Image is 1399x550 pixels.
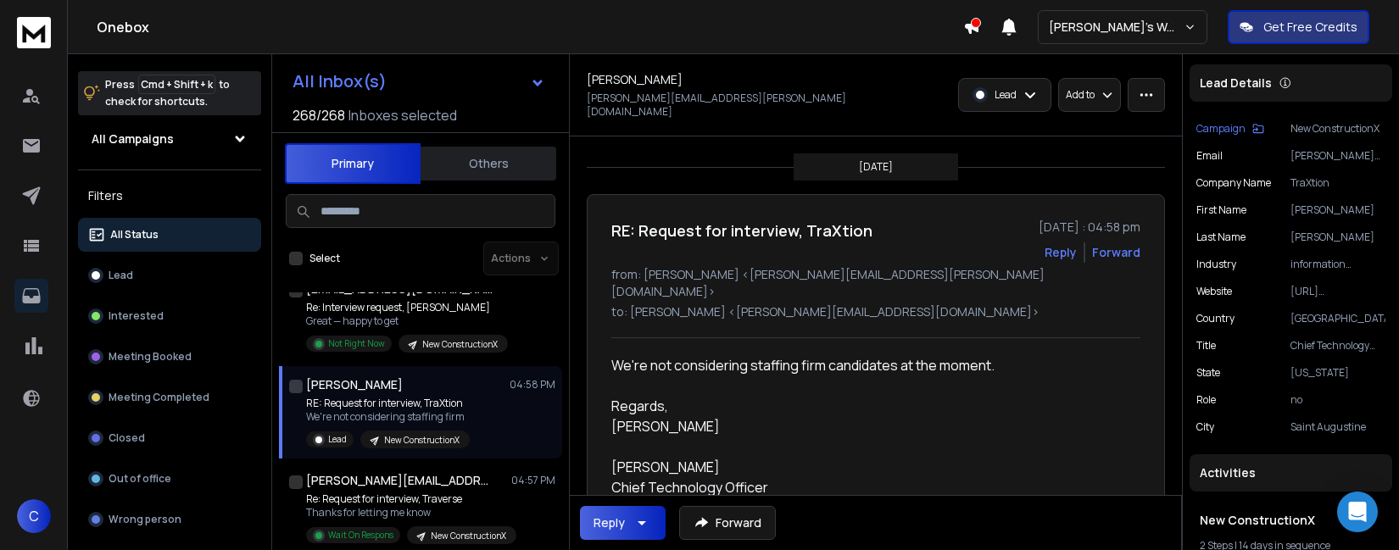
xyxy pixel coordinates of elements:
[995,88,1017,102] p: Lead
[109,472,171,486] p: Out of office
[1290,122,1385,136] p: New ConstructionX
[679,506,776,540] button: Forward
[1196,258,1236,271] p: industry
[1290,203,1385,217] p: [PERSON_NAME]
[78,503,261,536] button: Wrong person
[293,105,345,125] span: 268 / 268
[431,530,506,542] p: New ConstructionX
[594,514,625,531] div: Reply
[105,76,230,110] p: Press to check for shortcuts.
[1190,454,1392,492] div: Activities
[285,143,421,184] button: Primary
[1092,244,1140,261] div: Forward
[306,506,510,519] p: Thanks for letting me know
[1196,312,1235,325] p: Country
[348,105,457,125] h3: Inboxes selected
[1290,366,1385,380] p: [US_STATE]
[306,376,403,393] h1: [PERSON_NAME]
[1196,339,1216,353] p: title
[78,381,261,414] button: Meeting Completed
[1196,176,1271,190] p: Company Name
[306,397,470,410] p: RE: Request for interview, TraXtion
[78,421,261,455] button: Closed
[611,303,1140,320] p: to: [PERSON_NAME] <[PERSON_NAME][EMAIL_ADDRESS][DOMAIN_NAME]>
[1049,19,1184,36] p: [PERSON_NAME]'s Workspace
[580,506,666,540] button: Reply
[78,218,261,252] button: All Status
[1290,312,1385,325] p: [GEOGRAPHIC_DATA]
[1196,420,1214,434] p: City
[1337,492,1378,532] div: Open Intercom Messenger
[328,337,385,350] p: Not Right Now
[109,513,181,526] p: Wrong person
[1290,258,1385,271] p: information technology & services
[1263,19,1357,36] p: Get Free Credits
[138,75,215,94] span: Cmd + Shift + k
[1290,285,1385,298] p: [URL][DOMAIN_NAME]
[109,350,192,364] p: Meeting Booked
[1196,285,1232,298] p: website
[1196,366,1220,380] p: State
[611,219,872,242] h1: RE: Request for interview, TraXtion
[109,431,145,445] p: Closed
[293,73,387,90] h1: All Inbox(s)
[1196,203,1246,217] p: First Name
[1039,219,1140,236] p: [DATE] : 04:58 pm
[109,391,209,404] p: Meeting Completed
[422,338,498,351] p: New ConstructionX
[1290,393,1385,407] p: no
[306,492,510,506] p: Re: Request for interview, Traverse
[92,131,174,147] h1: All Campaigns
[1196,231,1246,244] p: Last Name
[306,410,470,424] p: We're not considering staffing firm
[78,299,261,333] button: Interested
[1290,231,1385,244] p: [PERSON_NAME]
[1290,149,1385,163] p: [PERSON_NAME][EMAIL_ADDRESS][PERSON_NAME][DOMAIN_NAME]
[78,340,261,374] button: Meeting Booked
[1196,122,1246,136] p: Campaign
[17,499,51,533] button: C
[859,160,893,174] p: [DATE]
[1200,75,1272,92] p: Lead Details
[1066,88,1095,102] p: Add to
[1290,176,1385,190] p: TraXtion
[309,252,340,265] label: Select
[511,474,555,487] p: 04:57 PM
[279,64,559,98] button: All Inbox(s)
[1045,244,1077,261] button: Reply
[1290,420,1385,434] p: Saint Augustine
[510,378,555,392] p: 04:58 PM
[1196,122,1264,136] button: Campaign
[1196,393,1216,407] p: role
[109,269,133,282] p: Lead
[1290,339,1385,353] p: Chief Technology Officer
[384,434,460,447] p: New ConstructionX
[306,472,493,489] h1: [PERSON_NAME][EMAIL_ADDRESS][DOMAIN_NAME]
[328,529,393,542] p: Wait On Respons
[110,228,159,242] p: All Status
[78,122,261,156] button: All Campaigns
[1196,149,1223,163] p: Email
[328,433,347,446] p: Lead
[78,258,261,292] button: Lead
[109,309,164,323] p: Interested
[611,266,1140,300] p: from: [PERSON_NAME] <[PERSON_NAME][EMAIL_ADDRESS][PERSON_NAME][DOMAIN_NAME]>
[78,184,261,208] h3: Filters
[306,314,508,328] p: Great — happy to get
[1200,512,1382,529] h1: New ConstructionX
[587,71,683,88] h1: [PERSON_NAME]
[587,92,871,119] p: [PERSON_NAME][EMAIL_ADDRESS][PERSON_NAME][DOMAIN_NAME]
[17,17,51,48] img: logo
[421,145,556,182] button: Others
[97,17,963,37] h1: Onebox
[306,301,508,314] p: Re: Interview request, [PERSON_NAME]
[78,462,261,496] button: Out of office
[1228,10,1369,44] button: Get Free Credits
